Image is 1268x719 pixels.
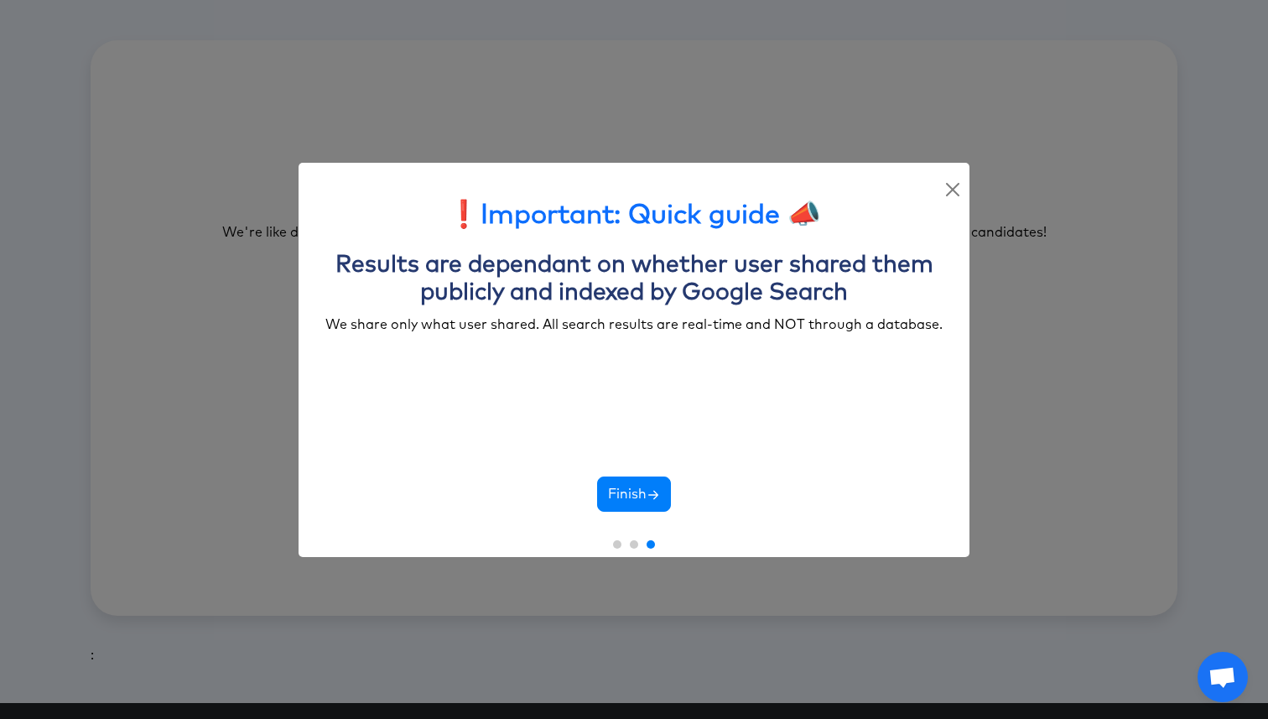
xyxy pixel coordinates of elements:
div: Open chat [1198,652,1248,702]
div: : [91,645,1177,665]
h3: Results are dependant on whether user shared them publicly and indexed by Google Search [315,252,953,308]
button: Finish [597,477,671,512]
div: We share only what user shared. All search results are real-time and NOT through a database. [315,315,953,335]
h2: ❗Important: Quick guide 📣 [315,200,953,232]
